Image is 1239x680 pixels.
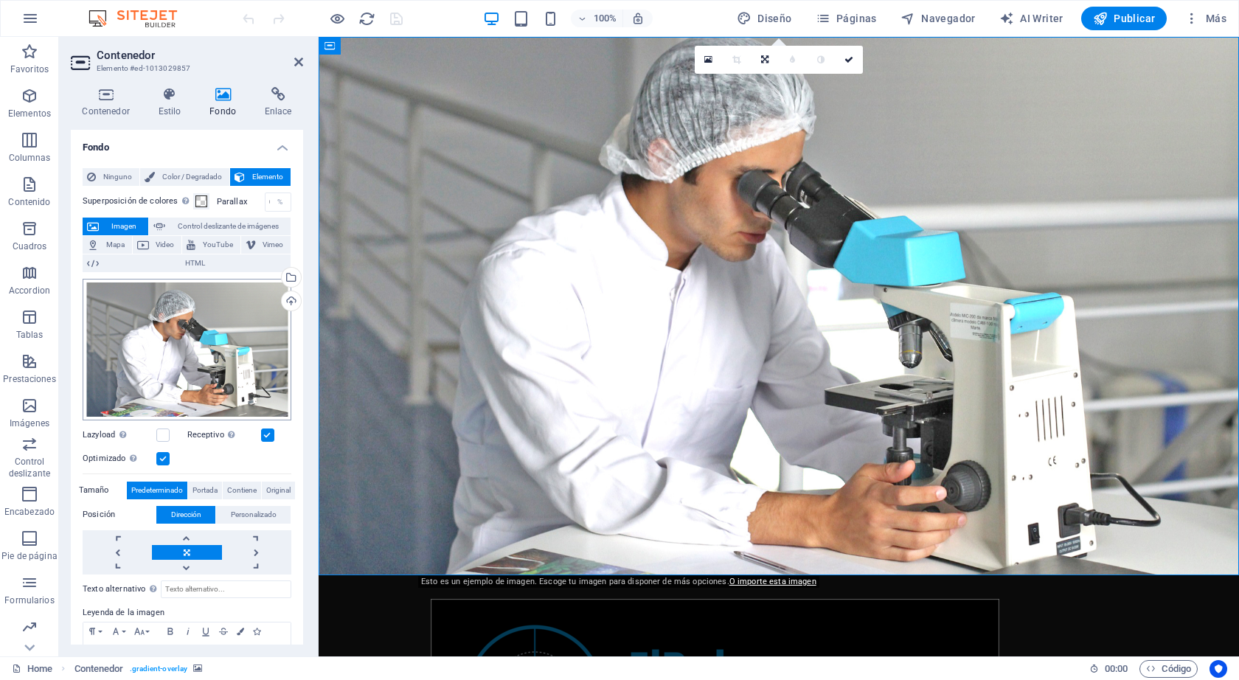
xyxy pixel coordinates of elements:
[4,506,55,518] p: Encabezado
[266,482,291,499] span: Original
[103,218,144,235] span: Imagen
[119,640,136,658] button: Align Right
[1209,660,1227,678] button: Usercentrics
[149,218,291,235] button: Control deslizante de imágenes
[1146,660,1191,678] span: Código
[1081,7,1167,30] button: Publicar
[74,660,124,678] span: Haz clic para seleccionar y doble clic para editar
[83,218,148,235] button: Imagen
[249,622,265,640] button: Icons
[71,130,303,156] h4: Fondo
[133,236,182,254] button: Video
[85,10,195,27] img: Editor Logo
[358,10,375,27] button: reload
[900,11,976,26] span: Navegador
[204,640,222,658] button: Insert Link
[83,580,161,598] label: Texto alternativo
[232,622,249,640] button: Colors
[97,49,303,62] h2: Contenedor
[161,580,291,598] input: Texto alternativo...
[107,622,131,640] button: Font Family
[127,482,187,499] button: Predeterminado
[729,577,816,586] a: O importe esta imagen
[737,11,792,26] span: Diseño
[12,660,52,678] a: Haz clic para cancelar la selección y doble clic para abrir páginas
[130,660,188,678] span: . gradient-overlay
[179,640,197,658] button: Ordered List
[227,482,257,499] span: Contiene
[1179,7,1232,30] button: Más
[83,168,139,186] button: Ninguno
[1105,660,1128,678] span: 00 00
[136,640,154,658] button: Align Justify
[4,594,54,606] p: Formularios
[156,506,215,524] button: Dirección
[731,7,798,30] button: Diseño
[100,168,135,186] span: Ninguno
[83,192,193,210] label: Superposición de colores
[170,218,286,235] span: Control deslizante de imágenes
[71,87,147,118] h4: Contenedor
[695,46,723,74] a: Selecciona archivos del administrador de archivos, de la galería de fotos o carga archivo(s)
[162,640,179,658] button: Unordered List
[216,506,291,524] button: Personalizado
[807,46,835,74] a: Escala de grises
[1093,11,1156,26] span: Publicar
[83,254,291,272] button: HTML
[83,426,156,444] label: Lazyload
[159,168,225,186] span: Color / Degradado
[171,506,201,524] span: Dirección
[83,450,156,468] label: Optimizado
[999,11,1063,26] span: AI Writer
[16,329,44,341] p: Tablas
[262,482,295,499] button: Original
[103,254,286,272] span: HTML
[188,482,222,499] button: Portada
[13,240,47,252] p: Cuadros
[131,482,183,499] span: Predeterminado
[231,506,277,524] span: Personalizado
[79,482,127,499] label: Tamaño
[631,12,645,25] i: Al redimensionar, ajustar el nivel de zoom automáticamente para ajustarse al dispositivo elegido.
[993,7,1069,30] button: AI Writer
[83,604,291,622] label: Leyenda de la imagen
[723,46,751,74] a: Modo de recorte
[131,622,154,640] button: Font Size
[1089,660,1128,678] h6: Tiempo de la sesión
[10,417,49,429] p: Imágenes
[198,87,254,118] h4: Fondo
[193,665,202,673] i: Este elemento contiene un fondo
[83,279,291,420] div: home-services-gallery-laboratory.jpeg
[192,482,218,499] span: Portada
[200,236,236,254] span: YouTube
[240,640,257,658] button: HTML
[895,7,982,30] button: Navegador
[10,63,49,75] p: Favoritos
[153,236,178,254] span: Video
[182,236,240,254] button: YouTube
[83,506,156,524] label: Posición
[217,198,265,206] label: Parallax
[83,640,101,658] button: Align Left
[241,236,291,254] button: Vimeo
[103,236,128,254] span: Mapa
[83,622,107,640] button: Paragraph Format
[74,660,203,678] nav: breadcrumb
[3,373,55,385] p: Prestaciones
[215,622,232,640] button: Strikethrough
[816,11,877,26] span: Páginas
[731,7,798,30] div: Diseño (Ctrl+Alt+Y)
[1115,663,1117,674] span: :
[593,10,617,27] h6: 100%
[101,640,119,658] button: Align Center
[230,168,291,186] button: Elemento
[328,10,346,27] button: Haz clic para salir del modo de previsualización y seguir editando
[1,550,57,562] p: Pie de página
[97,62,274,75] h3: Elemento #ed-1013029857
[187,426,261,444] label: Receptivo
[9,152,51,164] p: Columnas
[358,10,375,27] i: Volver a cargar página
[147,87,198,118] h4: Estilo
[835,46,863,74] a: Confirmar ( ⌘ ⏎ )
[1139,660,1198,678] button: Código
